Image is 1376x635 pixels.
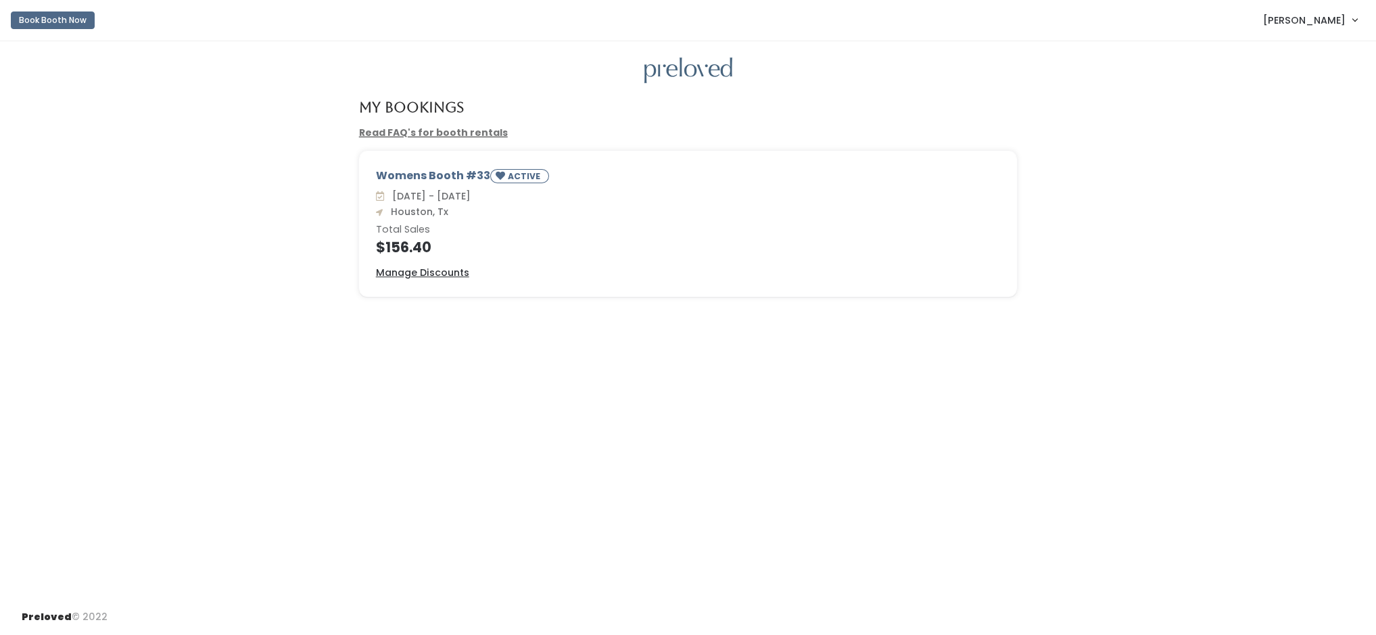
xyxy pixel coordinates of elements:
[11,5,95,35] a: Book Booth Now
[385,205,448,218] span: Houston, Tx
[376,266,469,279] u: Manage Discounts
[644,57,732,84] img: preloved logo
[376,225,1001,235] h6: Total Sales
[376,266,469,280] a: Manage Discounts
[1250,5,1371,34] a: [PERSON_NAME]
[1263,13,1346,28] span: [PERSON_NAME]
[376,239,1001,255] h4: $156.40
[359,126,508,139] a: Read FAQ's for booth rentals
[359,99,464,115] h4: My Bookings
[11,11,95,29] button: Book Booth Now
[387,189,471,203] span: [DATE] - [DATE]
[508,170,543,182] small: ACTIVE
[22,610,72,624] span: Preloved
[22,599,108,624] div: © 2022
[376,168,1001,189] div: Womens Booth #33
